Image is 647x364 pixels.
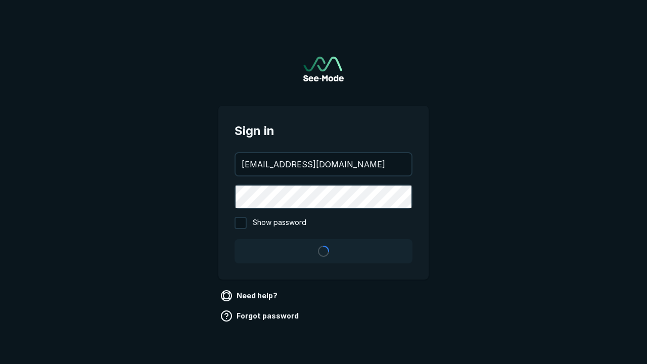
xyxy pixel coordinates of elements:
span: Sign in [235,122,412,140]
a: Go to sign in [303,57,344,81]
a: Need help? [218,288,282,304]
span: Show password [253,217,306,229]
a: Forgot password [218,308,303,324]
input: your@email.com [236,153,411,175]
img: See-Mode Logo [303,57,344,81]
